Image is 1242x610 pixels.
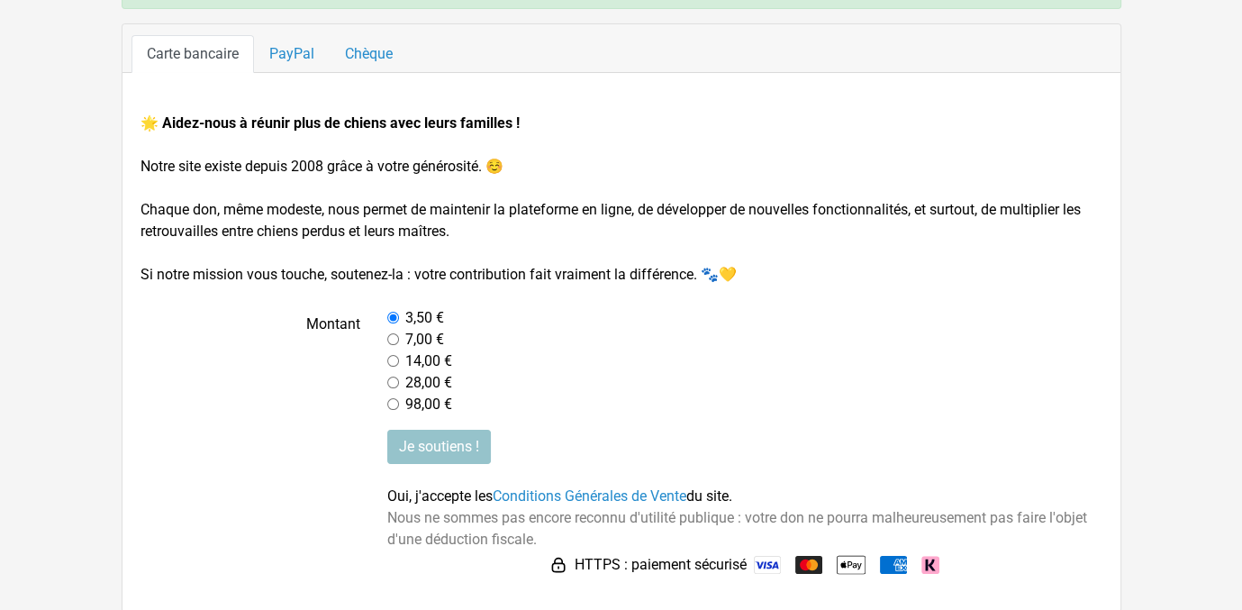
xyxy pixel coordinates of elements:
[387,487,732,505] span: Oui, j'accepte les du site.
[405,394,452,415] label: 98,00 €
[127,307,375,415] label: Montant
[880,556,907,574] img: American Express
[141,113,1102,579] form: Notre site existe depuis 2008 grâce à votre générosité. ☺️ Chaque don, même modeste, nous permet ...
[405,307,444,329] label: 3,50 €
[254,35,330,73] a: PayPal
[387,430,491,464] input: Je soutiens !
[575,554,747,576] span: HTTPS : paiement sécurisé
[405,329,444,351] label: 7,00 €
[405,372,452,394] label: 28,00 €
[493,487,686,505] a: Conditions Générales de Vente
[405,351,452,372] label: 14,00 €
[387,509,1087,548] span: Nous ne sommes pas encore reconnu d'utilité publique : votre don ne pourra malheureusement pas fa...
[837,551,866,579] img: Apple Pay
[131,35,254,73] a: Carte bancaire
[549,556,567,574] img: HTTPS : paiement sécurisé
[921,556,939,574] img: Klarna
[795,556,822,574] img: Mastercard
[754,556,781,574] img: Visa
[330,35,408,73] a: Chèque
[141,114,520,132] strong: 🌟 Aidez-nous à réunir plus de chiens avec leurs familles !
